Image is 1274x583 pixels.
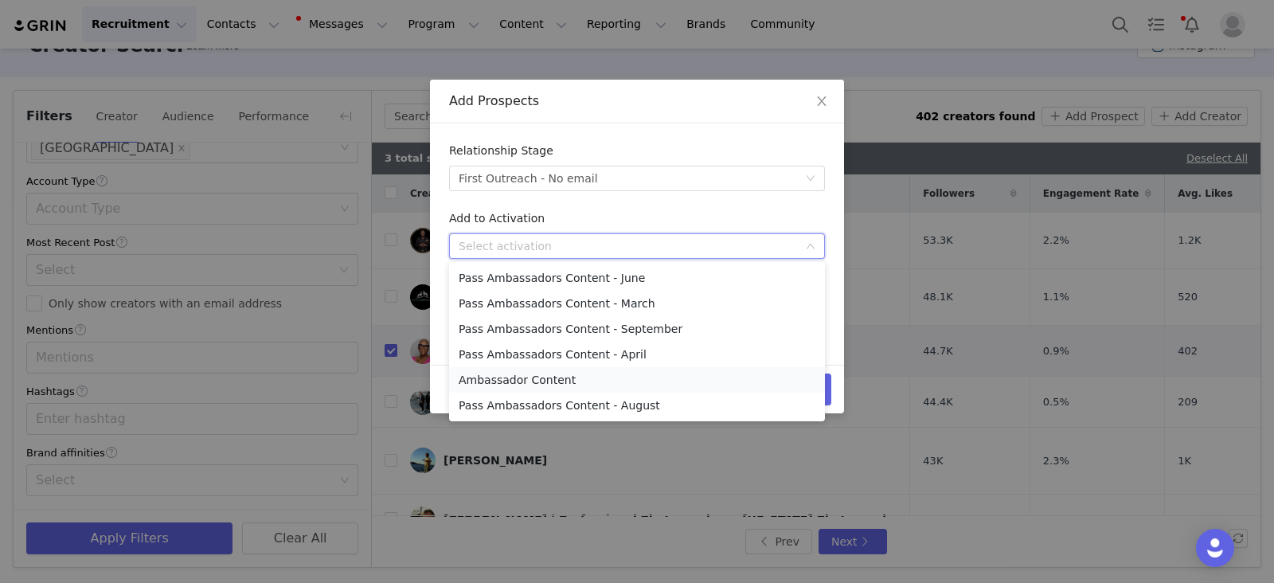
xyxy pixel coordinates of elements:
li: Pass Ambassadors Content - April [449,342,825,367]
i: icon: down [806,241,815,252]
li: Pass Ambassadors Content - June [449,265,825,291]
div: Add Prospects [449,92,825,110]
li: Pass Ambassadors Content - September [449,316,825,342]
div: First Outreach - No email [459,166,598,190]
i: icon: close [815,95,828,108]
button: Close [799,80,844,124]
label: Add to Activation [449,212,545,225]
li: Pass Ambassadors Content - March [449,291,825,316]
div: Open Intercom Messenger [1196,529,1234,567]
label: Relationship Stage [449,144,553,157]
li: Pass Ambassadors Content - August [449,393,825,418]
li: Ambassador Content [449,367,825,393]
